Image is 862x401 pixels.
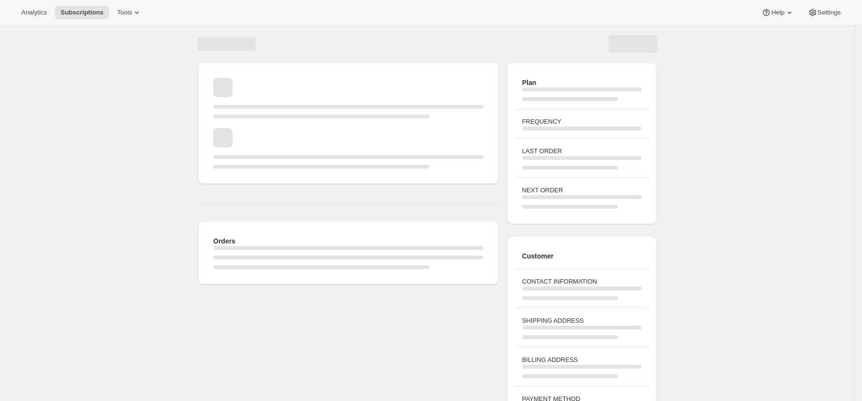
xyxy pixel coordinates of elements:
button: Help [756,6,800,19]
span: Analytics [21,9,47,16]
h3: CONTACT INFORMATION [522,277,642,286]
h2: Customer [522,251,642,261]
h3: BILLING ADDRESS [522,355,642,365]
span: Tools [117,9,132,16]
button: Tools [111,6,147,19]
button: Subscriptions [55,6,109,19]
span: Subscriptions [60,9,103,16]
button: Analytics [15,6,53,19]
button: Settings [802,6,847,19]
h2: Plan [522,78,642,87]
span: Settings [818,9,841,16]
h3: SHIPPING ADDRESS [522,316,642,326]
h3: LAST ORDER [522,146,642,156]
h3: FREQUENCY [522,117,642,127]
span: Help [771,9,784,16]
h2: Orders [213,236,483,246]
h3: NEXT ORDER [522,186,642,195]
